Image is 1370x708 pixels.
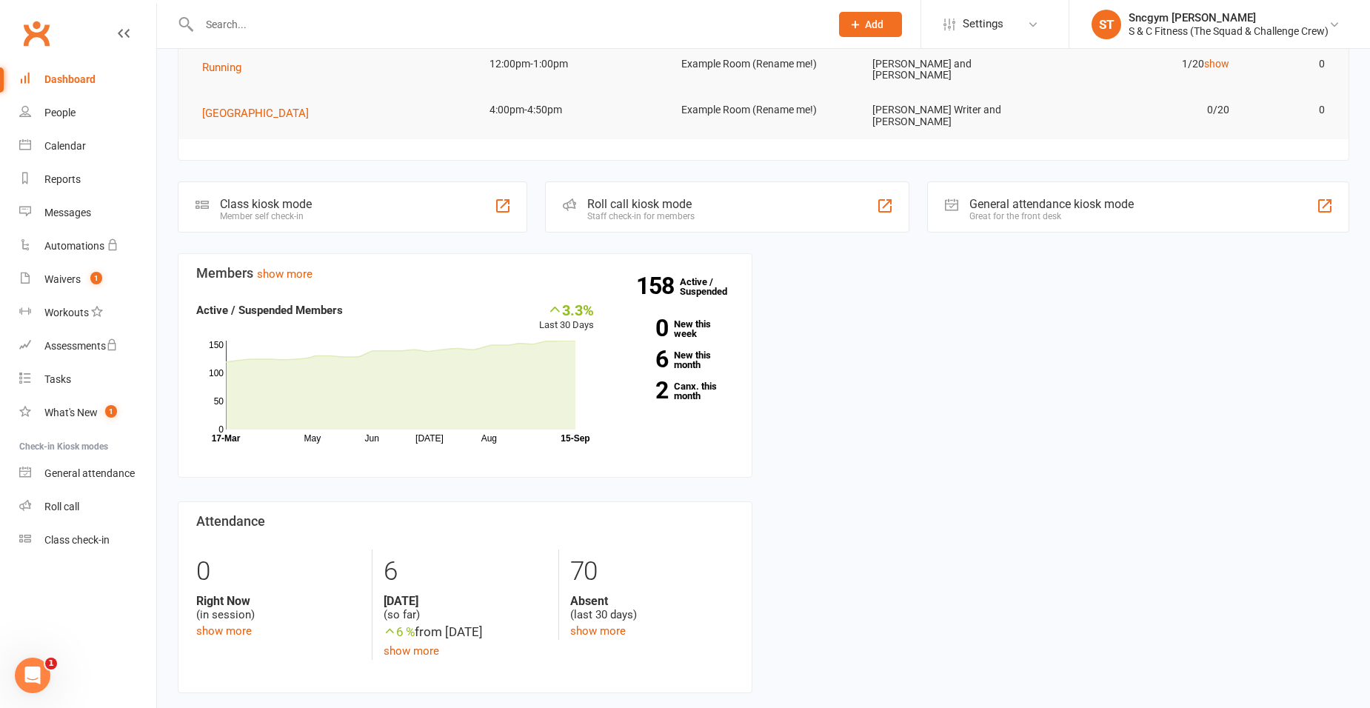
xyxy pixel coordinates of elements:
[476,93,668,127] td: 4:00pm-4:50pm
[616,317,668,339] strong: 0
[859,47,1051,93] td: [PERSON_NAME] and [PERSON_NAME]
[969,211,1134,221] div: Great for the front desk
[384,550,547,594] div: 6
[865,19,883,30] span: Add
[616,381,734,401] a: 2Canx. this month
[570,550,734,594] div: 70
[44,140,86,152] div: Calendar
[668,47,860,81] td: Example Room (Rename me!)
[1051,93,1243,127] td: 0/20
[44,407,98,418] div: What's New
[19,130,156,163] a: Calendar
[636,275,680,297] strong: 158
[587,197,695,211] div: Roll call kiosk mode
[570,594,734,608] strong: Absent
[384,624,415,639] span: 6 %
[44,207,91,218] div: Messages
[44,307,89,318] div: Workouts
[19,296,156,330] a: Workouts
[44,273,81,285] div: Waivers
[1129,11,1329,24] div: Sncgym [PERSON_NAME]
[19,263,156,296] a: Waivers 1
[19,363,156,396] a: Tasks
[220,211,312,221] div: Member self check-in
[680,266,745,307] a: 158Active / Suspended
[202,104,319,122] button: [GEOGRAPHIC_DATA]
[1092,10,1121,39] div: ST
[539,301,594,318] div: 3.3%
[18,15,55,52] a: Clubworx
[45,658,57,669] span: 1
[839,12,902,37] button: Add
[1129,24,1329,38] div: S & C Fitness (The Squad & Challenge Crew)
[19,396,156,430] a: What's New1
[220,197,312,211] div: Class kiosk mode
[90,272,102,284] span: 1
[105,405,117,418] span: 1
[44,534,110,546] div: Class check-in
[859,93,1051,139] td: [PERSON_NAME] Writer and [PERSON_NAME]
[384,594,547,608] strong: [DATE]
[196,266,734,281] h3: Members
[19,230,156,263] a: Automations
[15,658,50,693] iframe: Intercom live chat
[616,379,668,401] strong: 2
[19,196,156,230] a: Messages
[44,501,79,512] div: Roll call
[196,594,361,622] div: (in session)
[44,340,118,352] div: Assessments
[539,301,594,333] div: Last 30 Days
[570,624,626,638] a: show more
[19,330,156,363] a: Assessments
[587,211,695,221] div: Staff check-in for members
[196,550,361,594] div: 0
[616,319,734,338] a: 0New this week
[969,197,1134,211] div: General attendance kiosk mode
[44,240,104,252] div: Automations
[384,644,439,658] a: show more
[616,350,734,370] a: 6New this month
[668,93,860,127] td: Example Room (Rename me!)
[570,594,734,622] div: (last 30 days)
[195,14,820,35] input: Search...
[202,107,309,120] span: [GEOGRAPHIC_DATA]
[19,163,156,196] a: Reports
[19,524,156,557] a: Class kiosk mode
[19,96,156,130] a: People
[19,490,156,524] a: Roll call
[1243,93,1338,127] td: 0
[616,348,668,370] strong: 6
[44,107,76,118] div: People
[44,173,81,185] div: Reports
[202,59,252,76] button: Running
[196,304,343,317] strong: Active / Suspended Members
[19,63,156,96] a: Dashboard
[963,7,1003,41] span: Settings
[196,594,361,608] strong: Right Now
[196,624,252,638] a: show more
[44,73,96,85] div: Dashboard
[476,47,668,81] td: 12:00pm-1:00pm
[1051,47,1243,81] td: 1/20
[1204,58,1229,70] a: show
[384,594,547,622] div: (so far)
[257,267,313,281] a: show more
[202,61,241,74] span: Running
[1243,47,1338,81] td: 0
[44,373,71,385] div: Tasks
[384,622,547,642] div: from [DATE]
[44,467,135,479] div: General attendance
[19,457,156,490] a: General attendance kiosk mode
[196,514,734,529] h3: Attendance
